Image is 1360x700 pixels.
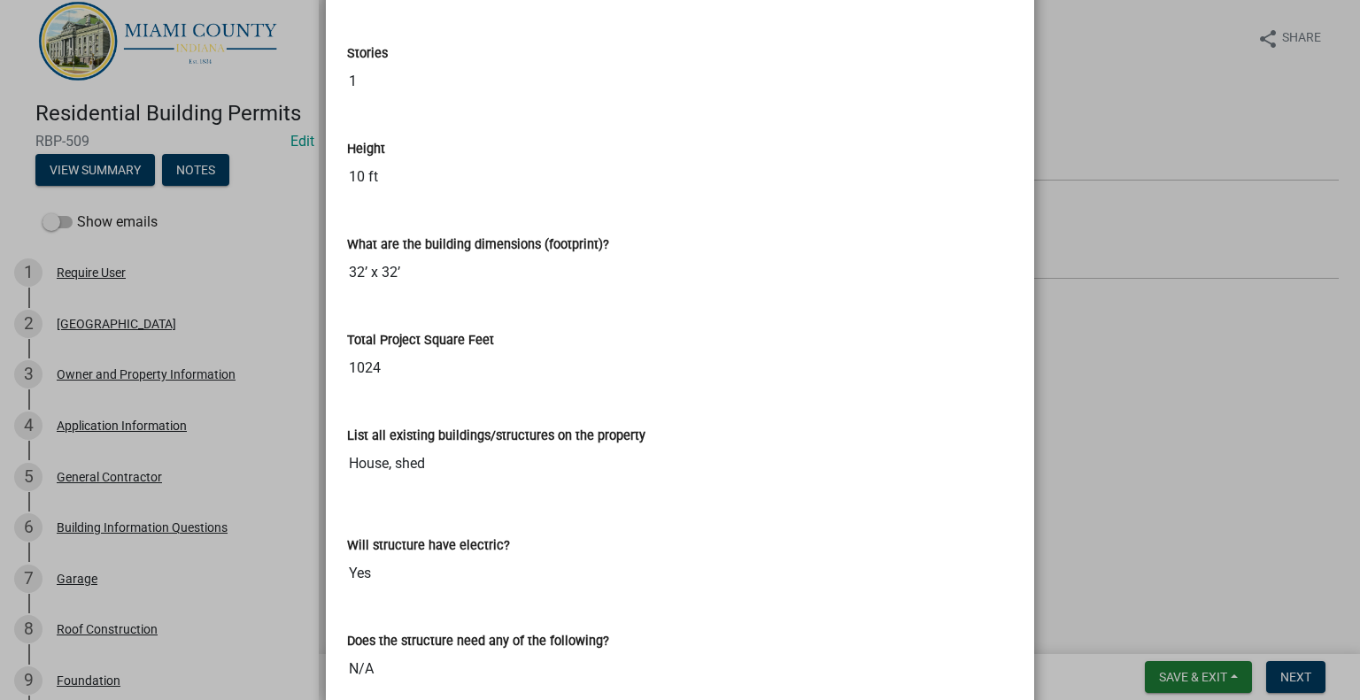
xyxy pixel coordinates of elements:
label: Will structure have electric? [347,540,510,552]
label: Stories [347,48,388,60]
label: List all existing buildings/structures on the property [347,430,645,442]
label: Total Project Square Feet [347,335,494,347]
label: Does the structure need any of the following? [347,635,609,648]
label: Height [347,143,385,156]
label: What are the building dimensions (footprint)? [347,239,609,251]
